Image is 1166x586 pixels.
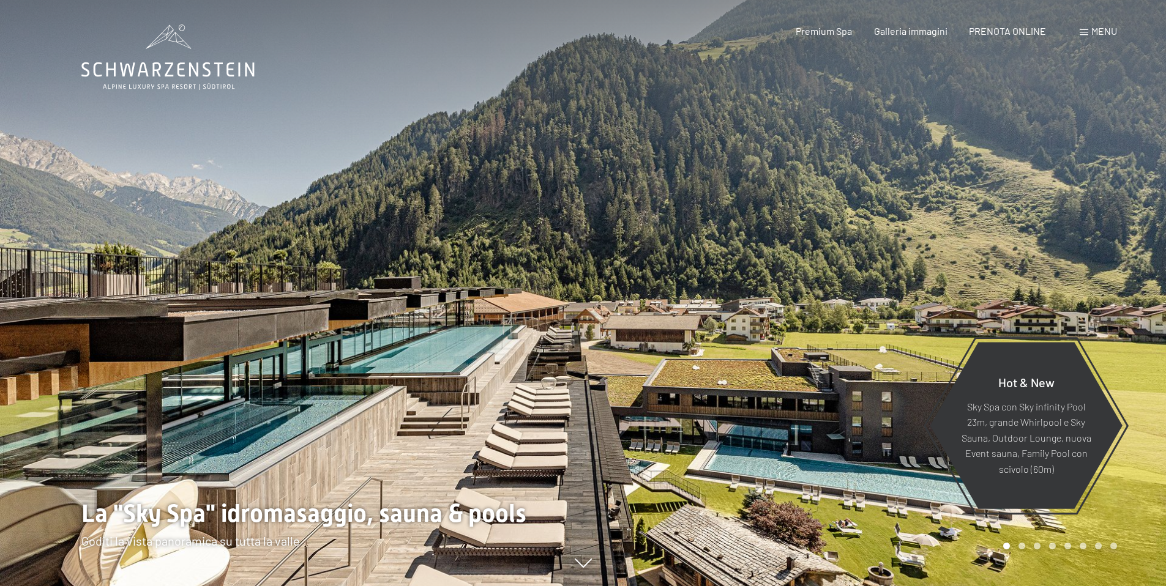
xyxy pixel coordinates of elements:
span: Hot & New [998,374,1055,389]
div: Carousel Page 8 [1110,543,1117,549]
div: Carousel Page 1 (Current Slide) [1003,543,1010,549]
div: Carousel Pagination [999,543,1117,549]
div: Carousel Page 5 [1064,543,1071,549]
p: Sky Spa con Sky infinity Pool 23m, grande Whirlpool e Sky Sauna, Outdoor Lounge, nuova Event saun... [960,398,1093,477]
div: Carousel Page 6 [1080,543,1086,549]
a: Hot & New Sky Spa con Sky infinity Pool 23m, grande Whirlpool e Sky Sauna, Outdoor Lounge, nuova ... [929,341,1123,510]
a: Galleria immagini [874,25,947,37]
a: Premium Spa [796,25,852,37]
a: PRENOTA ONLINE [969,25,1046,37]
div: Carousel Page 7 [1095,543,1102,549]
span: Menu [1091,25,1117,37]
div: Carousel Page 2 [1018,543,1025,549]
div: Carousel Page 3 [1034,543,1041,549]
div: Carousel Page 4 [1049,543,1056,549]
